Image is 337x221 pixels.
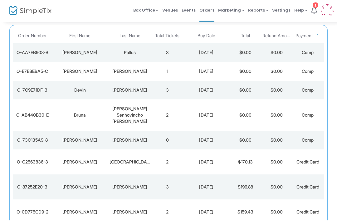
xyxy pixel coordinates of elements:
th: Total Tickets [152,29,183,44]
td: 3 [152,82,183,100]
span: Credit Card [296,160,319,165]
span: Events [182,3,196,19]
div: Devin [53,88,106,94]
td: 3 [152,175,183,200]
td: $0.00 [261,100,292,132]
span: Box Office [133,8,159,14]
span: Marketing [218,8,244,14]
td: $0.00 [230,100,261,132]
div: Pallus [110,50,150,57]
td: $0.00 [261,132,292,150]
td: 3 [152,44,183,63]
span: Comp [302,51,314,56]
div: Vincent [53,160,106,166]
span: Comp [302,88,314,93]
span: Venues [162,3,178,19]
span: Last Name [120,34,140,39]
div: 8/6/2024 [184,113,228,119]
span: Reports [248,8,268,14]
td: 0 [152,132,183,150]
div: Hamlin Vincent [110,210,150,216]
div: Gina [53,210,106,216]
td: $0.00 [261,150,292,175]
div: Manetti Senhovincho Marquez [110,107,150,125]
div: O-C2563836-3 [14,160,50,166]
td: $0.00 [230,82,261,100]
td: $196.88 [230,175,261,200]
div: 10/31/2024 [184,69,228,75]
div: 3/6/2025 [184,210,228,216]
span: Help [294,8,307,14]
div: O-0D775CD9-2 [14,210,50,216]
div: O-AB440B30-E [14,113,50,119]
div: O-7C9E71DF-3 [14,88,50,94]
span: Credit Card [296,185,319,190]
span: Credit Card [296,210,319,215]
td: $0.00 [230,44,261,63]
th: Total [230,29,261,44]
div: Larsen [110,88,150,94]
td: $0.00 [230,132,261,150]
div: Ashley [53,138,106,144]
div: Bruna [53,113,106,119]
td: $0.00 [230,63,261,82]
div: Carey [110,185,150,191]
div: 3/29/2025 [184,185,228,191]
span: Comp [302,138,314,143]
div: Vincent [53,50,106,57]
td: $0.00 [261,63,292,82]
td: $170.13 [230,150,261,175]
div: 11/29/2024 [184,50,228,57]
div: Casey [53,69,106,75]
span: Comp [302,69,314,75]
div: Hayes [110,138,150,144]
div: O-AA7EB908-B [14,50,50,57]
div: 10/8/2024 [184,88,228,94]
div: O-E7EBEBA5-C [14,69,50,75]
span: Buy Date [198,34,215,39]
td: $0.00 [261,44,292,63]
div: O-87252E20-3 [14,185,50,191]
th: Refund Amount [261,29,292,44]
div: Vincent [53,185,106,191]
td: 2 [152,150,183,175]
span: Payment [295,34,313,39]
span: Settings [272,3,291,19]
div: 1 [313,3,318,9]
td: 1 [152,63,183,82]
span: Sortable [315,34,320,39]
td: $0.00 [261,82,292,100]
span: Orders [199,3,214,19]
div: Nottingham [110,160,150,166]
div: Vincent [110,69,150,75]
div: O-73C135A9-8 [14,138,50,144]
span: Order Number [18,34,47,39]
span: Comp [302,113,314,118]
div: 7/5/2025 [184,160,228,166]
span: First Name [69,34,90,39]
td: $0.00 [261,175,292,200]
td: 2 [152,100,183,132]
div: 8/6/2024 [184,138,228,144]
